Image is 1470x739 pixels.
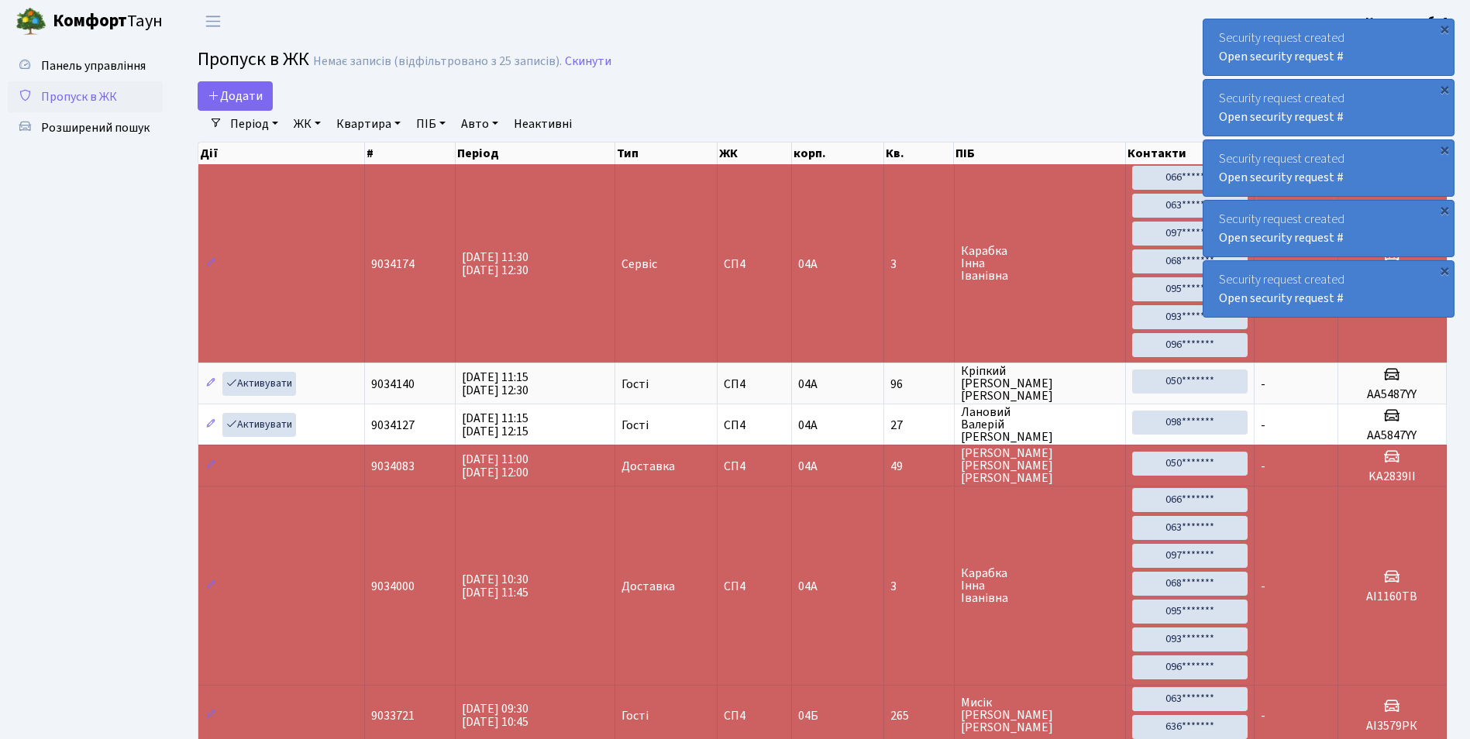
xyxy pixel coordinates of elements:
[41,119,150,136] span: Розширений пошук
[365,143,456,164] th: #
[8,112,163,143] a: Розширений пошук
[890,580,948,593] span: 3
[890,419,948,431] span: 27
[462,249,528,279] span: [DATE] 11:30 [DATE] 12:30
[371,417,415,434] span: 9034127
[371,458,415,475] span: 9034083
[462,451,528,481] span: [DATE] 11:00 [DATE] 12:00
[1344,469,1440,484] h5: KA2839II
[890,258,948,270] span: 3
[1437,263,1452,278] div: ×
[208,88,263,105] span: Додати
[621,710,649,722] span: Гості
[724,378,785,390] span: СП4
[961,696,1120,734] span: Мисік [PERSON_NAME] [PERSON_NAME]
[961,406,1120,443] span: Лановий Валерій [PERSON_NAME]
[371,376,415,393] span: 9034140
[41,88,117,105] span: Пропуск в ЖК
[330,111,407,137] a: Квартира
[222,413,296,437] a: Активувати
[1203,261,1454,317] div: Security request created
[1261,458,1265,475] span: -
[198,143,365,164] th: Дії
[41,57,146,74] span: Панель управління
[718,143,792,164] th: ЖК
[371,256,415,273] span: 9034174
[954,143,1126,164] th: ПІБ
[1219,290,1344,307] a: Open security request #
[792,143,884,164] th: корп.
[1344,387,1440,402] h5: AA5487YY
[371,707,415,724] span: 9033721
[621,419,649,431] span: Гості
[961,447,1120,484] span: [PERSON_NAME] [PERSON_NAME] [PERSON_NAME]
[724,580,785,593] span: СП4
[961,567,1120,604] span: Карабка Інна Іванівна
[1219,229,1344,246] a: Open security request #
[1261,578,1265,595] span: -
[198,46,309,73] span: Пропуск в ЖК
[1437,142,1452,157] div: ×
[621,580,675,593] span: Доставка
[1437,21,1452,36] div: ×
[961,365,1120,402] span: Кріпкий [PERSON_NAME] [PERSON_NAME]
[1219,48,1344,65] a: Open security request #
[455,111,504,137] a: Авто
[1219,108,1344,125] a: Open security request #
[565,54,611,69] a: Скинути
[724,460,785,473] span: СП4
[1437,202,1452,218] div: ×
[462,571,528,601] span: [DATE] 10:30 [DATE] 11:45
[798,256,818,273] span: 04А
[8,50,163,81] a: Панель управління
[410,111,452,137] a: ПІБ
[456,143,615,164] th: Період
[724,710,785,722] span: СП4
[508,111,578,137] a: Неактивні
[798,458,818,475] span: 04А
[798,417,818,434] span: 04А
[621,258,657,270] span: Сервіс
[1126,143,1254,164] th: Контакти
[313,54,562,69] div: Немає записів (відфільтровано з 25 записів).
[890,460,948,473] span: 49
[194,9,232,34] button: Переключити навігацію
[890,378,948,390] span: 96
[1261,707,1265,724] span: -
[1344,589,1440,604] h5: AI1160TB
[1203,201,1454,256] div: Security request created
[8,81,163,112] a: Пропуск в ЖК
[224,111,284,137] a: Період
[884,143,955,164] th: Кв.
[621,378,649,390] span: Гості
[462,410,528,440] span: [DATE] 11:15 [DATE] 12:15
[724,419,785,431] span: СП4
[798,376,818,393] span: 04А
[53,9,163,35] span: Таун
[798,578,818,595] span: 04А
[1365,12,1451,31] a: Консьєрж б. 4.
[724,258,785,270] span: СП4
[1344,719,1440,734] h5: АІ3579РК
[1365,13,1451,30] b: Консьєрж б. 4.
[1261,417,1265,434] span: -
[287,111,327,137] a: ЖК
[371,578,415,595] span: 9034000
[462,369,528,399] span: [DATE] 11:15 [DATE] 12:30
[615,143,718,164] th: Тип
[15,6,46,37] img: logo.png
[1219,169,1344,186] a: Open security request #
[1203,80,1454,136] div: Security request created
[222,372,296,396] a: Активувати
[462,700,528,730] span: [DATE] 09:30 [DATE] 10:45
[1203,19,1454,75] div: Security request created
[198,81,273,111] a: Додати
[1261,376,1265,393] span: -
[1203,140,1454,196] div: Security request created
[961,245,1120,282] span: Карабка Інна Іванівна
[1437,81,1452,97] div: ×
[1344,428,1440,443] h5: AA5847YY
[798,707,818,724] span: 04Б
[53,9,127,33] b: Комфорт
[890,710,948,722] span: 265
